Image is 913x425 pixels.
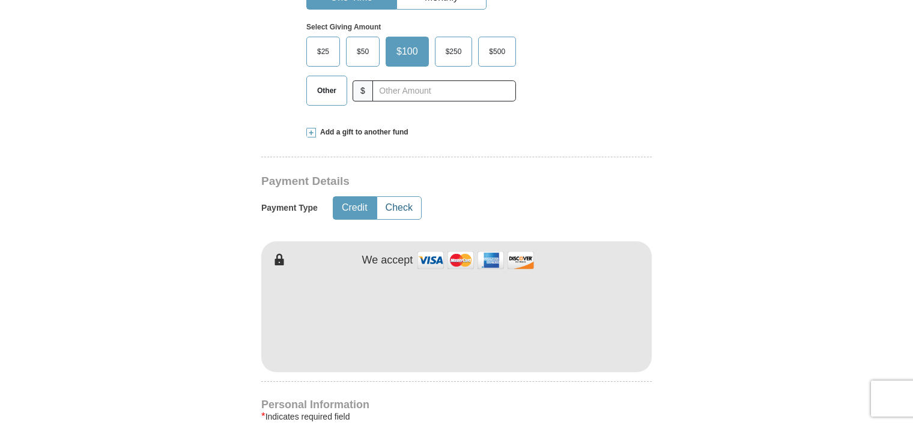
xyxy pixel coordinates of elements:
span: $50 [351,43,375,61]
button: Check [377,197,421,219]
strong: Select Giving Amount [306,23,381,31]
span: $500 [483,43,511,61]
h5: Payment Type [261,203,318,213]
h4: We accept [362,254,413,267]
span: $ [353,80,373,101]
span: Add a gift to another fund [316,127,408,137]
span: Other [311,82,342,100]
span: $25 [311,43,335,61]
h3: Payment Details [261,175,568,188]
div: Indicates required field [261,409,652,424]
span: $100 [390,43,424,61]
img: credit cards accepted [416,247,536,273]
h4: Personal Information [261,400,652,409]
button: Credit [333,197,376,219]
input: Other Amount [372,80,516,101]
span: $250 [440,43,468,61]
